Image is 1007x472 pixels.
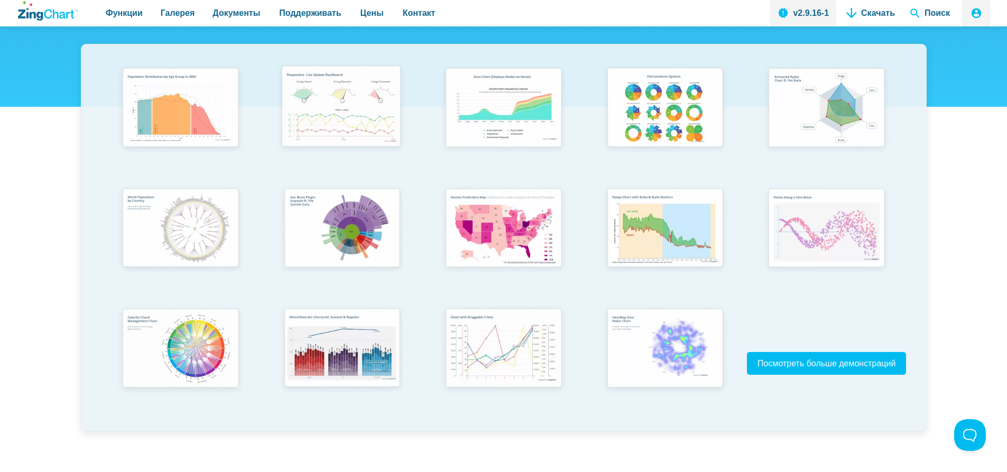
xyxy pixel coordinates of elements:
img: Смешанный набор данных (кластеризованный, сложенный и регулярный) [278,303,407,395]
img: Анимированная радарная диаграмма с данными о домашних животных [762,63,891,155]
img: Адаптивная панель управления с обновлениями в реальном времени [274,61,408,156]
a: Адаптивная панель управления с обновлениями в реальном времени [261,63,423,183]
img: Диаграмма диапазона с линейками и масштабными маркерами [600,183,729,276]
img: Диаграмма областей (отображает узлы при наведении курсора) [439,63,568,155]
a: Диаграмма с перетаскиваемой осью Y [423,303,585,423]
a: Карта прогнозов выборов [423,183,585,303]
img: Распределение населения по возрастным группам в 2052 году [116,63,245,155]
iframe: Переключить поддержку клиентов [954,419,986,451]
a: Точки вдоль синусоиды [746,183,908,303]
a: Распределение населения по возрастным группам в 2052 году [100,63,262,183]
a: Смешанный набор данных (кластеризованный, сложенный и регулярный) [261,303,423,423]
img: Диаграмма с перетаскиваемой осью Y [439,303,568,396]
font: Цены [361,8,384,17]
a: Диаграмма областей (отображает узлы при наведении курсора) [423,63,585,183]
img: Параметры преобразования круговой диаграммы [600,63,729,155]
font: Контакт [403,8,436,17]
a: Диаграмма диапазона с линейками и масштабными маркерами [584,183,746,303]
img: Точки вдоль синусоиды [762,183,891,275]
a: Население мира по странам [100,183,262,303]
font: Документы [213,8,260,17]
img: Цветная таблица аккордовых схем [116,303,245,396]
font: Функции [106,8,143,17]
a: Тепловая карта на радарной диаграмме [584,303,746,423]
font: Галерея [161,8,195,17]
a: Логотип ZingChart. Нажмите, чтобы вернуться на главную страницу. [18,1,78,21]
font: Посмотреть больше демонстраций [757,359,895,368]
img: Тепловая карта на радарной диаграмме [600,303,729,396]
img: Население мира по странам [116,183,245,276]
a: Цветная таблица аккордовых схем [100,303,262,423]
img: Карта прогнозов выборов [439,183,568,275]
a: Пример плагина Sun Burst с данными файловой системы [261,183,423,303]
a: Анимированная радарная диаграмма с данными о домашних животных [746,63,908,183]
a: Параметры преобразования круговой диаграммы [584,63,746,183]
a: Посмотреть больше демонстраций [747,352,906,375]
img: Пример плагина Sun Burst с данными файловой системы [278,183,407,275]
font: Поддерживать [279,8,341,17]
